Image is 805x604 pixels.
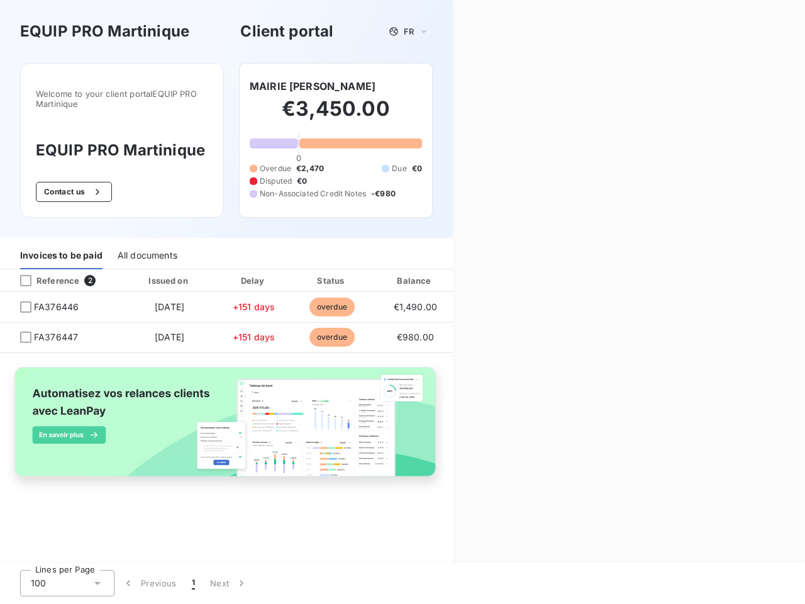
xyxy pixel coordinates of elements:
[296,153,301,163] span: 0
[218,274,290,287] div: Delay
[34,331,78,344] span: FA376447
[36,139,208,162] h3: EQUIP PRO Martinique
[250,79,375,94] h6: MAIRIE [PERSON_NAME]
[126,274,213,287] div: Issued on
[250,96,422,134] h2: €3,450.00
[392,163,406,174] span: Due
[192,577,195,590] span: 1
[34,301,79,313] span: FA376446
[371,188,396,199] span: -€980
[233,301,275,312] span: +151 days
[155,332,184,342] span: [DATE]
[374,274,456,287] div: Balance
[203,570,255,596] button: Next
[36,182,112,202] button: Contact us
[20,243,103,269] div: Invoices to be paid
[260,176,292,187] span: Disputed
[260,188,366,199] span: Non-Associated Credit Notes
[397,332,434,342] span: €980.00
[31,577,46,590] span: 100
[394,301,437,312] span: €1,490.00
[309,298,355,316] span: overdue
[404,26,414,36] span: FR
[309,328,355,347] span: overdue
[10,275,79,286] div: Reference
[20,20,189,43] h3: EQUIP PRO Martinique
[5,361,448,495] img: banner
[260,163,291,174] span: Overdue
[118,243,177,269] div: All documents
[155,301,184,312] span: [DATE]
[36,89,208,109] span: Welcome to your client portal EQUIP PRO Martinique
[294,274,369,287] div: Status
[84,275,96,286] span: 2
[233,332,275,342] span: +151 days
[296,163,324,174] span: €2,470
[412,163,422,174] span: €0
[184,570,203,596] button: 1
[297,176,307,187] span: €0
[240,20,333,43] h3: Client portal
[114,570,184,596] button: Previous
